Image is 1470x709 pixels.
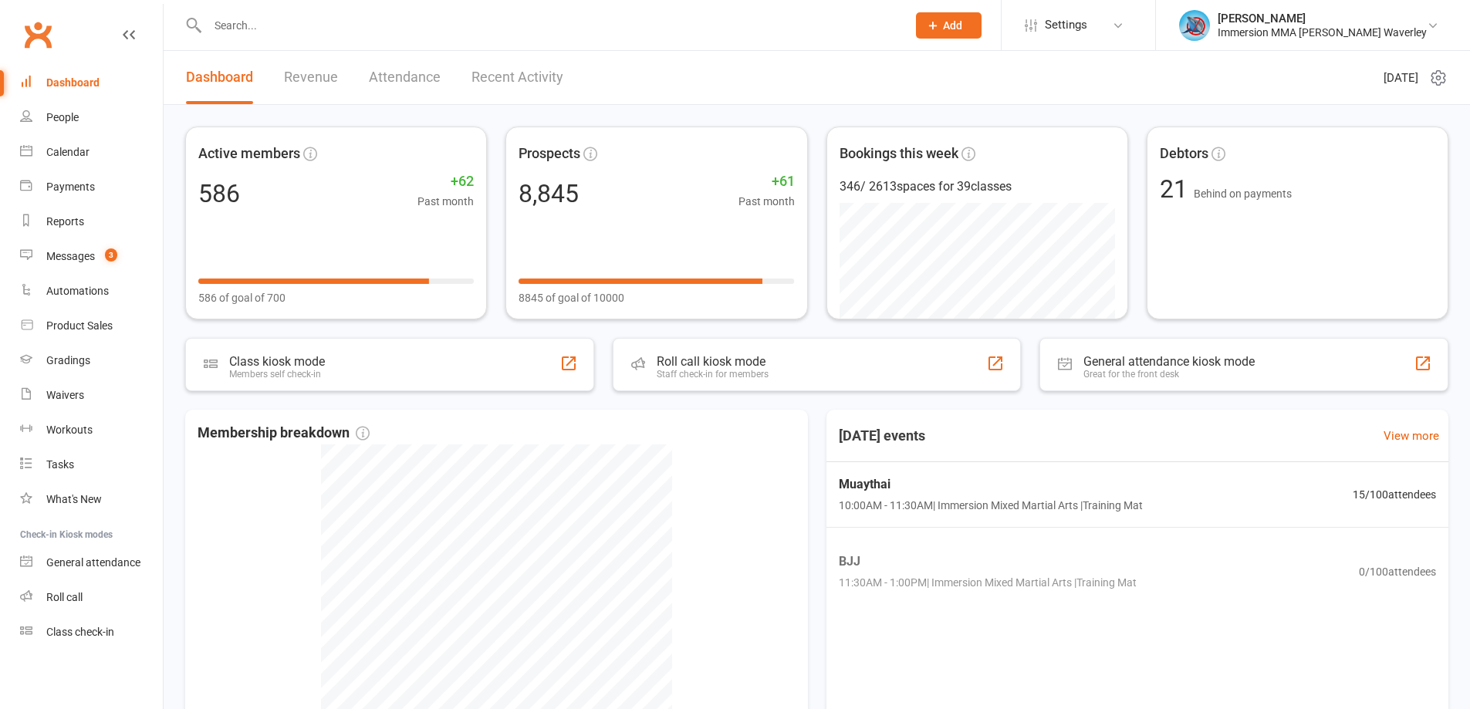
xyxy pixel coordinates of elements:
div: Roll call kiosk mode [657,354,769,369]
div: Staff check-in for members [657,369,769,380]
div: 8,845 [519,181,579,206]
div: Payments [46,181,95,193]
div: Class check-in [46,626,114,638]
div: Roll call [46,591,83,603]
div: Waivers [46,389,84,401]
span: Settings [1045,8,1087,42]
div: [PERSON_NAME] [1218,12,1427,25]
div: 586 [198,181,240,206]
span: Active members [198,143,300,165]
div: People [46,111,79,123]
span: Membership breakdown [198,422,370,444]
div: Dashboard [46,76,100,89]
span: 21 [1160,174,1194,204]
a: Messages 3 [20,239,163,274]
div: Gradings [46,354,90,366]
div: Members self check-in [229,369,325,380]
div: Great for the front desk [1083,369,1255,380]
span: Muaythai [839,474,1143,495]
a: Reports [20,204,163,239]
span: 586 of goal of 700 [198,289,286,306]
span: Debtors [1160,143,1208,165]
a: People [20,100,163,135]
a: Clubworx [19,15,57,54]
a: Workouts [20,413,163,447]
span: +61 [738,170,795,193]
span: Prospects [519,143,580,165]
a: Automations [20,274,163,309]
span: 10:00AM - 11:30AM | Immersion Mixed Martial Arts | Training Mat [839,498,1143,515]
span: +62 [417,170,474,193]
span: [DATE] [1384,69,1418,87]
a: Roll call [20,580,163,615]
span: Past month [417,193,474,210]
span: 0 / 100 attendees [1359,563,1436,580]
a: Gradings [20,343,163,378]
a: Class kiosk mode [20,615,163,650]
a: Product Sales [20,309,163,343]
a: Waivers [20,378,163,413]
div: Class kiosk mode [229,354,325,369]
h3: [DATE] events [826,422,938,450]
div: Immersion MMA [PERSON_NAME] Waverley [1218,25,1427,39]
a: View more [1384,427,1439,445]
div: Calendar [46,146,90,158]
span: Behind on payments [1194,187,1292,200]
div: Messages [46,250,95,262]
span: 8845 of goal of 10000 [519,289,624,306]
a: Attendance [369,51,441,104]
span: 11:30AM - 1:00PM | Immersion Mixed Martial Arts | Training Mat [839,575,1137,592]
a: Calendar [20,135,163,170]
a: What's New [20,482,163,517]
span: 15 / 100 attendees [1353,486,1436,503]
div: Automations [46,285,109,297]
a: Payments [20,170,163,204]
span: Bookings this week [840,143,958,165]
a: Dashboard [186,51,253,104]
a: Revenue [284,51,338,104]
div: Product Sales [46,319,113,332]
a: Recent Activity [471,51,563,104]
span: 3 [105,248,117,262]
div: Workouts [46,424,93,436]
div: General attendance kiosk mode [1083,354,1255,369]
span: Past month [738,193,795,210]
a: General attendance kiosk mode [20,545,163,580]
span: Add [943,19,962,32]
a: Tasks [20,447,163,482]
img: thumb_image1698714326.png [1179,10,1210,41]
div: Reports [46,215,84,228]
input: Search... [203,15,896,36]
div: General attendance [46,556,140,569]
div: What's New [46,493,102,505]
span: BJJ [839,552,1137,572]
button: Add [916,12,982,39]
div: Tasks [46,458,74,471]
a: Dashboard [20,66,163,100]
div: 346 / 2613 spaces for 39 classes [840,177,1115,197]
